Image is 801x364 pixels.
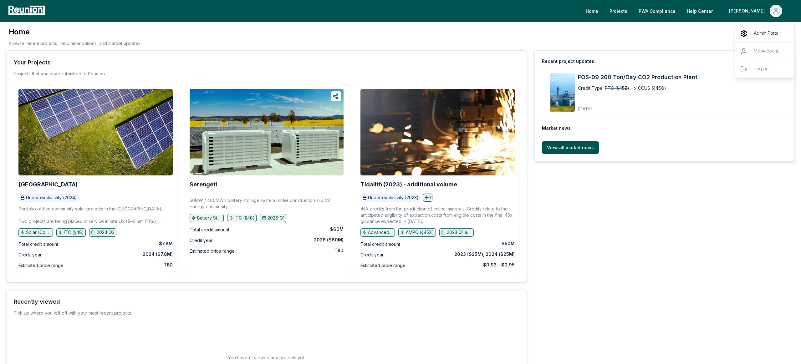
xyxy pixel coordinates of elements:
div: TBD [334,247,344,254]
p: AMPC (§45X) [406,229,434,235]
div: 2023 ($25M), 2024 ($25M) [454,251,515,257]
nav: Main [581,5,795,17]
div: $60M [330,226,344,232]
div: Estimated price range [190,247,235,255]
a: Projects [605,5,632,17]
p: 50MW / 400MWh battery storage system under construction in a CA energy community [190,197,344,210]
div: Credit year [360,251,384,259]
p: ITC (§48) [235,215,255,221]
p: 2026 Q1 [268,215,284,221]
p: 45X credits from the production of critical minerals. Credits relate to the anticipated eligibili... [360,206,515,225]
p: Projects that you have submitted to Reunion. [14,71,106,77]
p: Admin Portal [754,30,779,37]
div: [DATE] [578,101,680,112]
p: Browse recent projects, recommendations, and market updates. [9,40,141,47]
div: Estimated price range [18,262,64,269]
div: $0.93 - $0.95 [483,262,515,268]
p: Advanced manufacturing [368,229,393,235]
span: => CCUS (§45Q) [630,85,666,91]
a: FOS-09 200 Ton/Day CO2 Production Plant [578,73,779,82]
a: Help Center [682,5,718,17]
img: Serengeti [190,89,344,175]
div: [PERSON_NAME] [735,25,795,80]
a: [GEOGRAPHIC_DATA] [18,181,78,188]
img: FOS-09 200 Ton/Day CO2 Production Plant [550,73,575,112]
button: 2026 Q1 [260,214,286,222]
a: View all market news [542,141,599,154]
img: Broad Peak [18,89,173,175]
p: ITC (§48) [64,229,84,235]
div: Pick up where you left off with your most recent projects. [14,310,132,316]
p: Under exclusivity (2024) [26,195,77,201]
p: Battery Storage [197,215,222,221]
h3: Home [9,27,141,37]
button: Solar (Community) [18,228,53,236]
a: PWA Compliance [634,5,681,17]
p: My Account [754,48,778,55]
div: Credit Type: [578,85,604,91]
img: Tidalith (2023) - additional volume [360,89,515,175]
p: 2023 Q1 and earlier [447,229,472,235]
div: Credit year [18,251,42,259]
div: Total credit amount [360,240,400,248]
div: $50M [502,240,515,247]
div: Credit year [190,237,213,244]
div: Recent project updates [542,58,594,64]
p: Log out [754,65,770,73]
div: $7.8M [159,240,173,247]
div: Total credit amount [18,240,58,248]
button: 2023 Q1 and earlier [439,228,474,236]
button: 1 [423,194,432,202]
div: 2026 ($60M) [314,237,344,243]
p: Under exclusivity (2023) [368,195,419,201]
a: Admin Portal [735,25,795,42]
div: Total credit amount [190,226,229,234]
div: 2024 ($7.8M) [143,251,173,257]
div: Your Projects [14,58,51,67]
button: Battery Storage [190,214,224,222]
button: 2024 Q3 [89,228,116,236]
button: [PERSON_NAME] [724,5,787,17]
div: TBD [164,262,173,268]
h2: You haven't viewed any projects yet. [228,354,305,361]
p: 2024 Q3 [97,229,115,235]
div: Recently viewed [14,297,60,306]
a: Serengeti [190,181,217,188]
p: Portfolio of five community solar projects in the [GEOGRAPHIC_DATA]. Two projects are being place... [18,206,173,225]
a: Home [581,5,603,17]
span: PTC (§45Z) [605,85,629,91]
div: Estimated price range [360,262,406,269]
p: Solar (Community) [26,229,51,235]
div: Market news [542,125,571,131]
button: Advanced manufacturing [360,228,395,236]
a: Tidalith (2023) - additional volume [360,181,457,188]
div: [PERSON_NAME] [729,5,767,17]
